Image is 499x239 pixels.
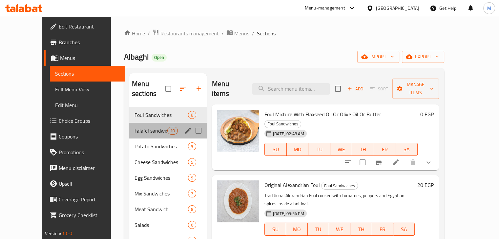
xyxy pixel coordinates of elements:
[188,111,196,119] div: items
[345,84,366,94] button: Add
[188,159,196,165] span: 5
[330,143,352,156] button: WE
[59,117,120,125] span: Choice Groups
[135,205,188,213] span: Meat Sandwich
[264,223,286,236] button: SU
[289,145,306,154] span: MO
[212,79,244,99] h2: Menu items
[188,222,196,228] span: 6
[270,211,307,217] span: [DATE] 05:54 PM
[333,145,350,154] span: WE
[188,112,196,118] span: 8
[135,221,188,229] span: Salads
[310,225,326,234] span: TU
[188,191,196,197] span: 7
[234,29,249,37] span: Menus
[340,155,356,170] button: sort-choices
[59,23,120,30] span: Edit Restaurant
[129,107,207,123] div: Foul Sandwiches8
[264,120,301,128] div: Foul Sandwiches
[129,186,207,201] div: Mix Sandwiches7
[265,120,301,128] span: Foul Sandwiches
[396,225,412,234] span: SA
[135,127,167,135] span: Falafel sandwiches
[129,201,207,217] div: Meat Sandwich8
[398,81,434,97] span: Manage items
[407,53,439,61] span: export
[59,133,120,140] span: Coupons
[188,175,196,181] span: 9
[175,81,191,97] span: Sort sections
[217,110,259,152] img: Foul Mixture With Flaxseed Oil Or Olive Oil Or Butter
[420,110,434,119] h6: 0 EGP
[152,54,167,62] div: Open
[377,145,393,154] span: FR
[59,148,120,156] span: Promotions
[308,223,329,236] button: TU
[188,174,196,182] div: items
[374,143,396,156] button: FR
[191,81,207,97] button: Add section
[226,29,249,38] a: Menus
[59,38,120,46] span: Branches
[160,29,219,37] span: Restaurants management
[487,5,491,12] span: M
[161,82,175,96] span: Select all sections
[135,174,188,182] div: Egg Sandwiches
[350,223,372,236] button: TH
[346,85,364,93] span: Add
[59,164,120,172] span: Menu disclaimer
[44,192,125,207] a: Coverage Report
[289,225,305,234] span: MO
[352,143,374,156] button: TH
[402,51,444,63] button: export
[372,223,393,236] button: FR
[152,55,167,60] span: Open
[55,70,120,78] span: Sections
[44,207,125,223] a: Grocery Checklist
[267,225,283,234] span: SU
[44,144,125,160] a: Promotions
[308,143,330,156] button: TU
[167,127,178,135] div: items
[393,223,415,236] button: SA
[59,211,120,219] span: Grocery Checklist
[357,51,399,63] button: import
[322,182,358,190] span: Foul Sandwiches
[425,158,432,166] svg: Show Choices
[45,229,61,238] span: Version:
[366,84,392,94] span: Select section first
[55,85,120,93] span: Full Menu View
[421,155,436,170] button: show more
[135,190,188,197] div: Mix Sandwiches
[188,190,196,197] div: items
[188,205,196,213] div: items
[417,180,434,190] h6: 20 EGP
[331,82,345,96] span: Select section
[345,84,366,94] span: Add item
[183,126,193,136] button: edit
[44,19,125,34] a: Edit Restaurant
[188,143,196,150] span: 9
[332,225,348,234] span: WE
[356,156,369,169] span: Select to update
[44,50,125,66] a: Menus
[44,34,125,50] a: Branches
[129,217,207,233] div: Salads6
[264,180,320,190] span: Original Alexandrian Foul
[264,143,286,156] button: SU
[135,158,188,166] span: Cheese Sandwiches
[392,158,400,166] a: Edit menu item
[376,5,419,12] div: [GEOGRAPHIC_DATA]
[50,66,125,82] a: Sections
[44,113,125,129] a: Choice Groups
[59,195,120,203] span: Coverage Report
[124,29,145,37] a: Home
[353,225,369,234] span: TH
[124,49,149,64] span: Albaghl
[44,129,125,144] a: Coupons
[267,145,284,154] span: SU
